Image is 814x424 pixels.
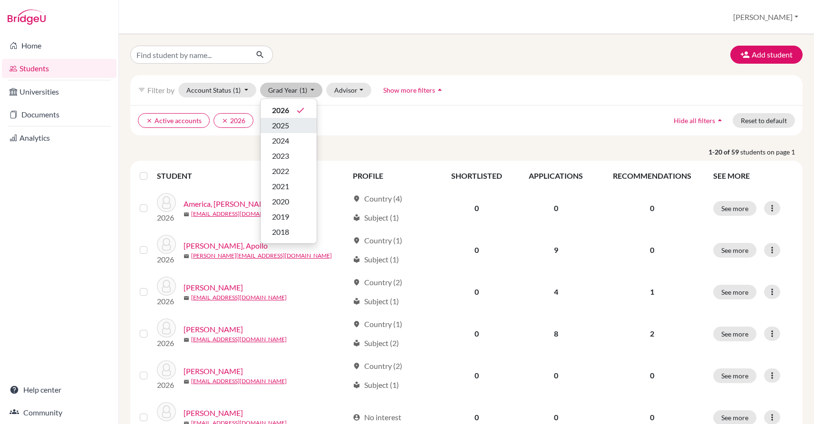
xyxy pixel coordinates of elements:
[515,313,597,355] td: 8
[184,337,189,343] span: mail
[184,295,189,301] span: mail
[157,193,176,212] img: America, Arthur
[353,235,402,246] div: Country (1)
[296,106,305,115] i: done
[233,86,241,94] span: (1)
[602,244,702,256] p: 0
[191,335,287,344] a: [EMAIL_ADDRESS][DOMAIN_NAME]
[272,135,289,146] span: 2024
[2,403,116,422] a: Community
[515,187,597,229] td: 0
[347,164,438,187] th: PROFILE
[353,360,402,372] div: Country (2)
[157,164,347,187] th: STUDENT
[730,46,803,64] button: Add student
[713,368,756,383] button: See more
[353,237,360,244] span: location_on
[707,164,799,187] th: SEE MORE
[2,105,116,124] a: Documents
[438,271,515,313] td: 0
[272,120,289,131] span: 2025
[729,8,803,26] button: [PERSON_NAME]
[596,164,707,187] th: RECOMMENDATIONS
[157,235,176,254] img: Andreichuk, Apollo
[353,362,360,370] span: location_on
[438,229,515,271] td: 0
[272,226,289,238] span: 2018
[222,117,228,124] i: clear
[353,339,360,347] span: local_library
[353,379,399,391] div: Subject (1)
[353,412,401,423] div: No interest
[740,147,803,157] span: students on page 1
[261,103,317,118] button: 2026done
[515,229,597,271] td: 9
[353,381,360,389] span: local_library
[261,118,317,133] button: 2025
[157,402,176,421] img: Daffey, Anderson
[261,148,317,164] button: 2023
[191,210,287,218] a: [EMAIL_ADDRESS][DOMAIN_NAME]
[184,379,189,385] span: mail
[353,279,360,286] span: location_on
[713,327,756,341] button: See more
[261,209,317,224] button: 2019
[8,10,46,25] img: Bridge-U
[184,407,243,419] a: [PERSON_NAME]
[353,214,360,222] span: local_library
[191,251,332,260] a: [PERSON_NAME][EMAIL_ADDRESS][DOMAIN_NAME]
[326,83,371,97] button: Advisor
[602,286,702,298] p: 1
[715,116,725,125] i: arrow_drop_up
[353,320,360,328] span: location_on
[602,328,702,339] p: 2
[2,128,116,147] a: Analytics
[213,113,253,128] button: clear2026
[157,212,176,223] p: 2026
[138,113,210,128] button: clearActive accounts
[184,324,243,335] a: [PERSON_NAME]
[2,36,116,55] a: Home
[353,414,360,421] span: account_circle
[272,150,289,162] span: 2023
[353,212,399,223] div: Subject (1)
[713,243,756,258] button: See more
[375,83,453,97] button: Show more filtersarrow_drop_up
[157,254,176,265] p: 2026
[157,360,176,379] img: Calzia, Edward
[353,193,402,204] div: Country (4)
[184,253,189,259] span: mail
[261,133,317,148] button: 2024
[435,85,445,95] i: arrow_drop_up
[515,355,597,396] td: 0
[713,201,756,216] button: See more
[261,179,317,194] button: 2021
[146,117,153,124] i: clear
[713,285,756,299] button: See more
[147,86,174,95] span: Filter by
[353,195,360,202] span: location_on
[184,366,243,377] a: [PERSON_NAME]
[157,296,176,307] p: 2026
[602,202,702,214] p: 0
[178,83,256,97] button: Account Status(1)
[353,256,360,263] span: local_library
[272,165,289,177] span: 2022
[261,194,317,209] button: 2020
[260,98,317,244] div: Grad Year(1)
[438,164,515,187] th: SHORTLISTED
[438,187,515,229] td: 0
[2,59,116,78] a: Students
[261,224,317,240] button: 2018
[383,86,435,94] span: Show more filters
[2,82,116,101] a: Universities
[184,282,243,293] a: [PERSON_NAME]
[353,254,399,265] div: Subject (1)
[272,105,289,116] span: 2026
[515,164,597,187] th: APPLICATIONS
[300,86,307,94] span: (1)
[261,164,317,179] button: 2022
[353,296,399,307] div: Subject (1)
[157,337,176,349] p: 2026
[157,318,176,337] img: Berko-Boateng, Andrew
